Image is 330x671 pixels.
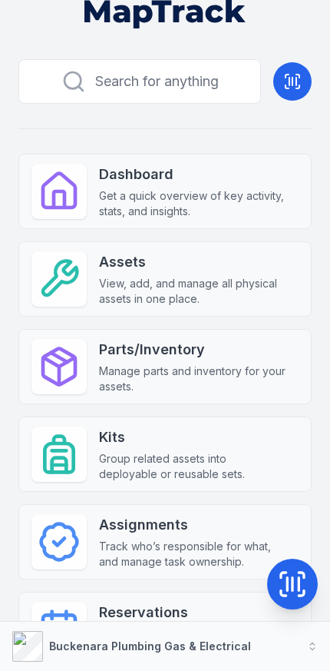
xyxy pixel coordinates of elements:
a: AssetsView, add, and manage all physical assets in one place. [18,241,312,317]
strong: Buckenara Plumbing Gas & Electrical [49,639,251,653]
a: Parts/InventoryManage parts and inventory for your assets. [18,329,312,404]
strong: Assets [99,251,286,273]
span: View, add, and manage all physical assets in one place. [99,276,286,307]
a: DashboardGet a quick overview of key activity, stats, and insights. [18,154,312,229]
strong: Dashboard [99,164,286,185]
strong: Reservations [99,602,286,623]
a: KitsGroup related assets into deployable or reusable sets. [18,417,312,492]
a: ReservationsManage reservations and bookings for assets. [18,592,312,667]
strong: Assignments [99,514,286,536]
button: Search for anything [18,59,261,104]
span: Search for anything [95,71,219,92]
strong: Parts/Inventory [99,339,286,360]
span: Track who’s responsible for what, and manage task ownership. [99,539,286,570]
a: AssignmentsTrack who’s responsible for what, and manage task ownership. [18,504,312,580]
span: Manage parts and inventory for your assets. [99,364,286,394]
span: Get a quick overview of key activity, stats, and insights. [99,188,286,219]
strong: Kits [99,427,286,448]
span: Group related assets into deployable or reusable sets. [99,451,286,482]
